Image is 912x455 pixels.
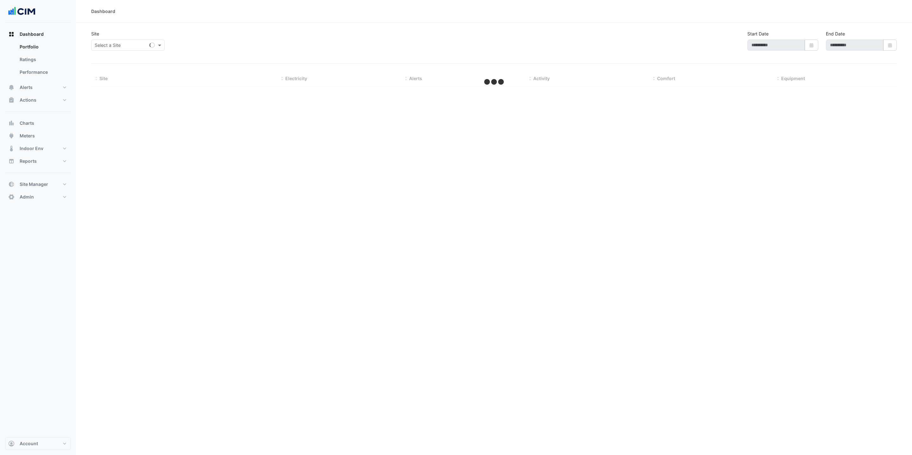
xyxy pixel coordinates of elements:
[285,76,307,81] span: Electricity
[91,30,99,37] label: Site
[5,94,71,106] button: Actions
[657,76,675,81] span: Comfort
[20,158,37,164] span: Reports
[5,142,71,155] button: Indoor Env
[20,31,44,37] span: Dashboard
[826,30,845,37] label: End Date
[5,28,71,41] button: Dashboard
[5,81,71,94] button: Alerts
[15,66,71,79] a: Performance
[5,117,71,130] button: Charts
[20,194,34,200] span: Admin
[8,120,15,126] app-icon: Charts
[8,158,15,164] app-icon: Reports
[5,130,71,142] button: Meters
[20,84,33,91] span: Alerts
[5,191,71,203] button: Admin
[8,194,15,200] app-icon: Admin
[20,97,36,103] span: Actions
[8,84,15,91] app-icon: Alerts
[5,178,71,191] button: Site Manager
[5,155,71,167] button: Reports
[8,145,15,152] app-icon: Indoor Env
[533,76,550,81] span: Activity
[8,5,36,18] img: Company Logo
[8,97,15,103] app-icon: Actions
[91,8,115,15] div: Dashboard
[20,181,48,187] span: Site Manager
[781,76,805,81] span: Equipment
[8,181,15,187] app-icon: Site Manager
[5,437,71,450] button: Account
[20,440,38,447] span: Account
[20,145,43,152] span: Indoor Env
[8,133,15,139] app-icon: Meters
[409,76,422,81] span: Alerts
[747,30,769,37] label: Start Date
[99,76,108,81] span: Site
[8,31,15,37] app-icon: Dashboard
[20,133,35,139] span: Meters
[15,53,71,66] a: Ratings
[15,41,71,53] a: Portfolio
[5,41,71,81] div: Dashboard
[20,120,34,126] span: Charts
